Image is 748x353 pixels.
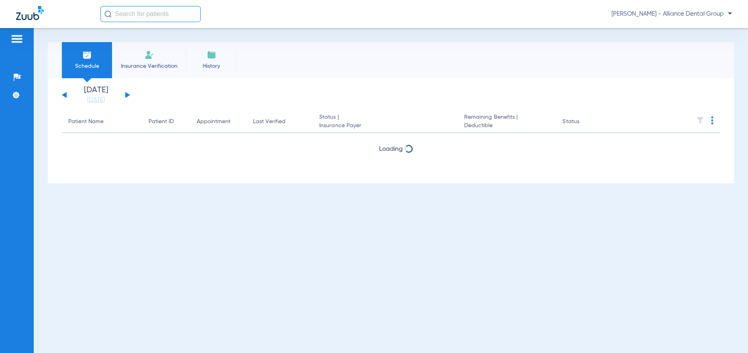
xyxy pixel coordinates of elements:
[379,146,403,152] span: Loading
[711,116,713,124] img: group-dot-blue.svg
[104,10,112,18] img: Search Icon
[319,122,451,130] span: Insurance Payer
[458,111,556,133] th: Remaining Benefits |
[100,6,201,22] input: Search for patients
[149,118,184,126] div: Patient ID
[145,50,154,60] img: Manual Insurance Verification
[313,111,458,133] th: Status |
[82,50,92,60] img: Schedule
[118,62,180,70] span: Insurance Verification
[207,50,216,60] img: History
[192,62,230,70] span: History
[72,96,120,104] a: [DATE]
[556,111,610,133] th: Status
[696,116,704,124] img: filter.svg
[16,6,44,20] img: Zuub Logo
[149,118,174,126] div: Patient ID
[72,86,120,104] li: [DATE]
[197,118,230,126] div: Appointment
[68,118,136,126] div: Patient Name
[464,122,550,130] span: Deductible
[68,62,106,70] span: Schedule
[197,118,240,126] div: Appointment
[253,118,306,126] div: Last Verified
[611,10,732,18] span: [PERSON_NAME] - Alliance Dental Group
[68,118,104,126] div: Patient Name
[10,34,23,44] img: hamburger-icon
[253,118,285,126] div: Last Verified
